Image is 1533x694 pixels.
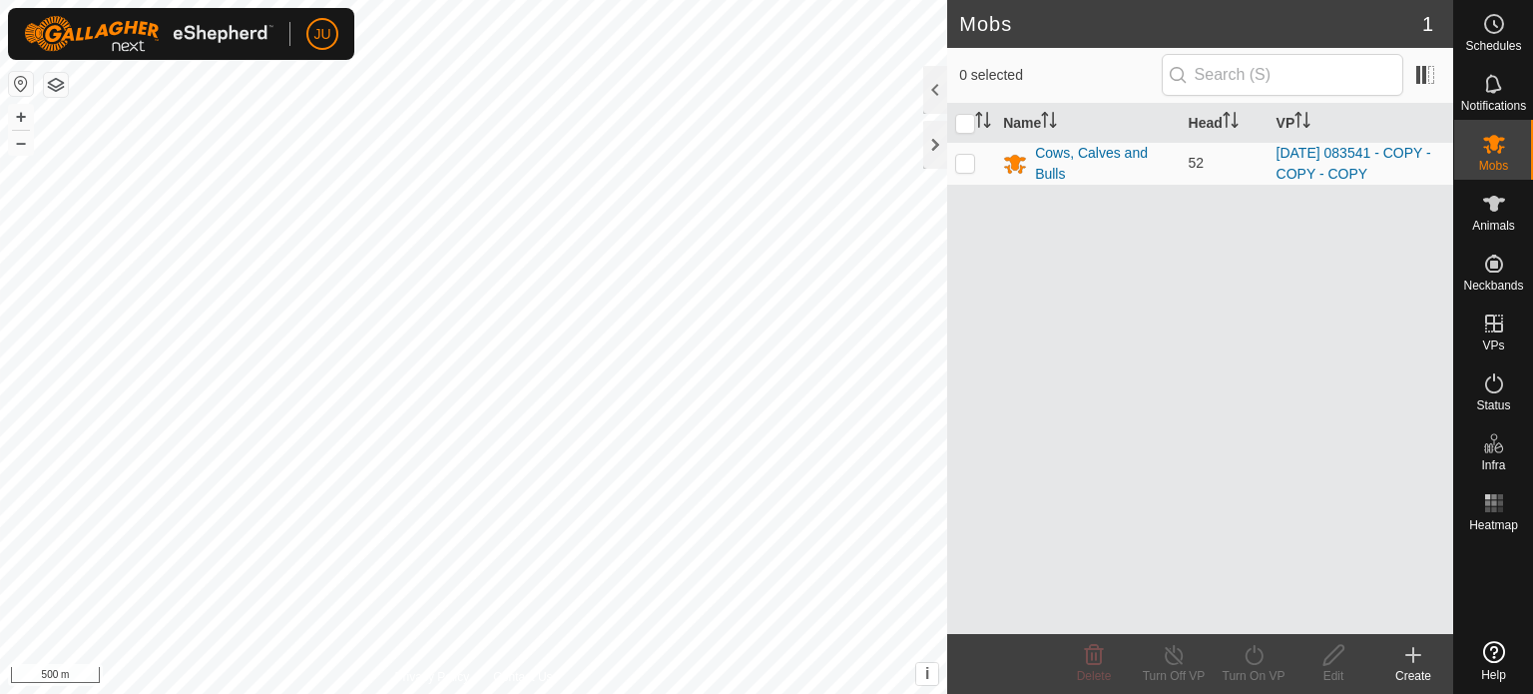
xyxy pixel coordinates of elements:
button: Map Layers [44,73,68,97]
input: Search (S) [1162,54,1403,96]
span: Heatmap [1469,519,1518,531]
th: Head [1181,104,1269,143]
span: Infra [1481,459,1505,471]
span: VPs [1482,340,1504,351]
span: Neckbands [1463,280,1523,292]
a: Help [1454,633,1533,689]
a: [DATE] 083541 - COPY - COPY - COPY [1277,145,1431,182]
button: – [9,131,33,155]
p-sorticon: Activate to sort [1294,115,1310,131]
span: Schedules [1465,40,1521,52]
div: Turn Off VP [1134,667,1214,685]
img: Gallagher Logo [24,16,273,52]
div: Turn On VP [1214,667,1293,685]
h2: Mobs [959,12,1422,36]
span: 52 [1189,155,1205,171]
div: Create [1373,667,1453,685]
a: Contact Us [493,668,552,686]
span: Mobs [1479,160,1508,172]
span: i [925,665,929,682]
button: Reset Map [9,72,33,96]
span: Delete [1077,669,1112,683]
span: Status [1476,399,1510,411]
div: Cows, Calves and Bulls [1035,143,1172,185]
a: Privacy Policy [395,668,470,686]
div: Edit [1293,667,1373,685]
span: JU [313,24,330,45]
p-sorticon: Activate to sort [975,115,991,131]
span: 1 [1422,9,1433,39]
span: 0 selected [959,65,1161,86]
button: i [916,663,938,685]
button: + [9,105,33,129]
span: Help [1481,669,1506,681]
span: Animals [1472,220,1515,232]
p-sorticon: Activate to sort [1223,115,1239,131]
th: Name [995,104,1180,143]
p-sorticon: Activate to sort [1041,115,1057,131]
span: Notifications [1461,100,1526,112]
th: VP [1269,104,1453,143]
